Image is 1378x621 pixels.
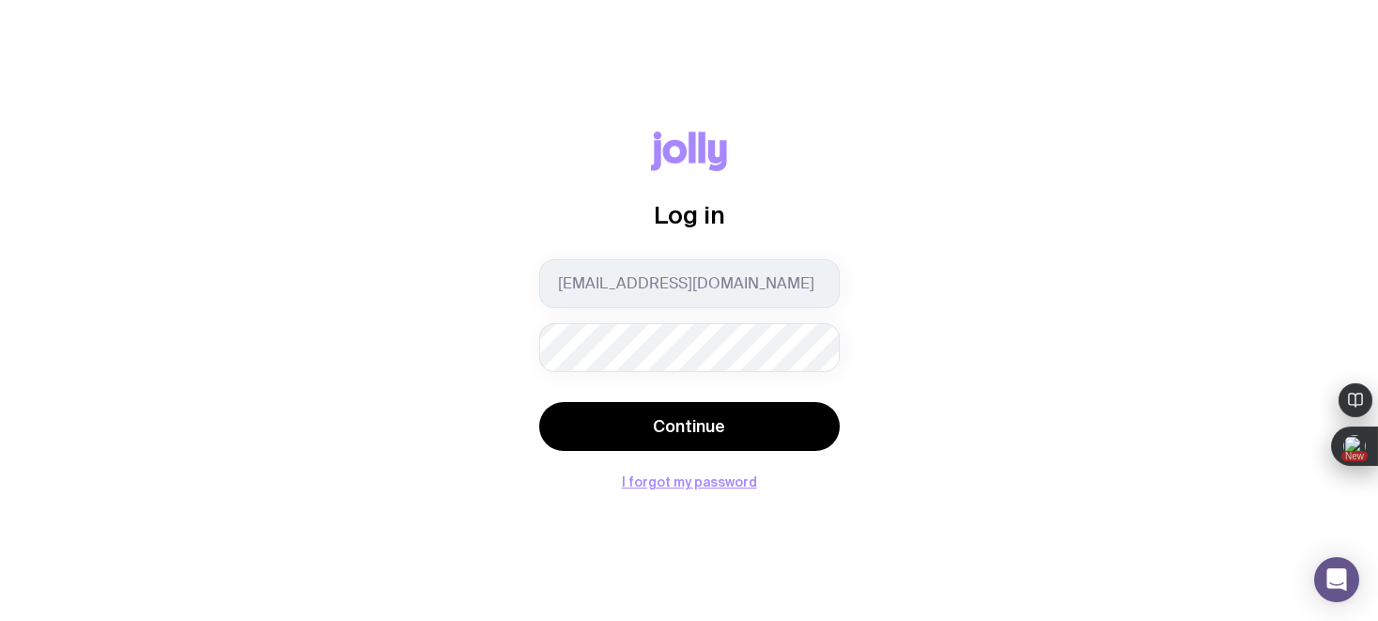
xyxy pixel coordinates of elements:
[622,474,757,489] button: I forgot my password
[653,415,725,438] span: Continue
[539,259,840,308] input: you@email.com
[539,402,840,451] button: Continue
[654,201,725,228] span: Log in
[1314,557,1359,602] div: Open Intercom Messenger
